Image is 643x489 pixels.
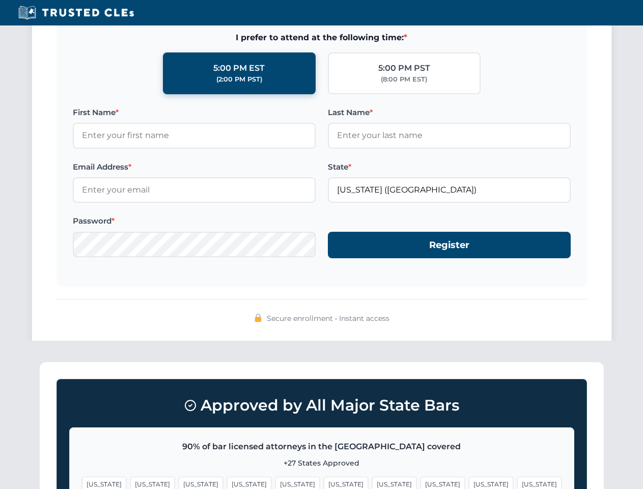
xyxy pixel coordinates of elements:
[69,392,574,419] h3: Approved by All Major State Bars
[73,31,571,44] span: I prefer to attend at the following time:
[82,457,562,469] p: +27 States Approved
[15,5,137,20] img: Trusted CLEs
[213,62,265,75] div: 5:00 PM EST
[82,440,562,453] p: 90% of bar licensed attorneys in the [GEOGRAPHIC_DATA] covered
[73,215,316,227] label: Password
[73,106,316,119] label: First Name
[378,62,430,75] div: 5:00 PM PST
[267,313,389,324] span: Secure enrollment • Instant access
[216,74,262,85] div: (2:00 PM PST)
[328,161,571,173] label: State
[73,177,316,203] input: Enter your email
[328,177,571,203] input: Missouri (MO)
[73,161,316,173] label: Email Address
[254,314,262,322] img: 🔒
[328,106,571,119] label: Last Name
[381,74,427,85] div: (8:00 PM EST)
[328,123,571,148] input: Enter your last name
[73,123,316,148] input: Enter your first name
[328,232,571,259] button: Register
